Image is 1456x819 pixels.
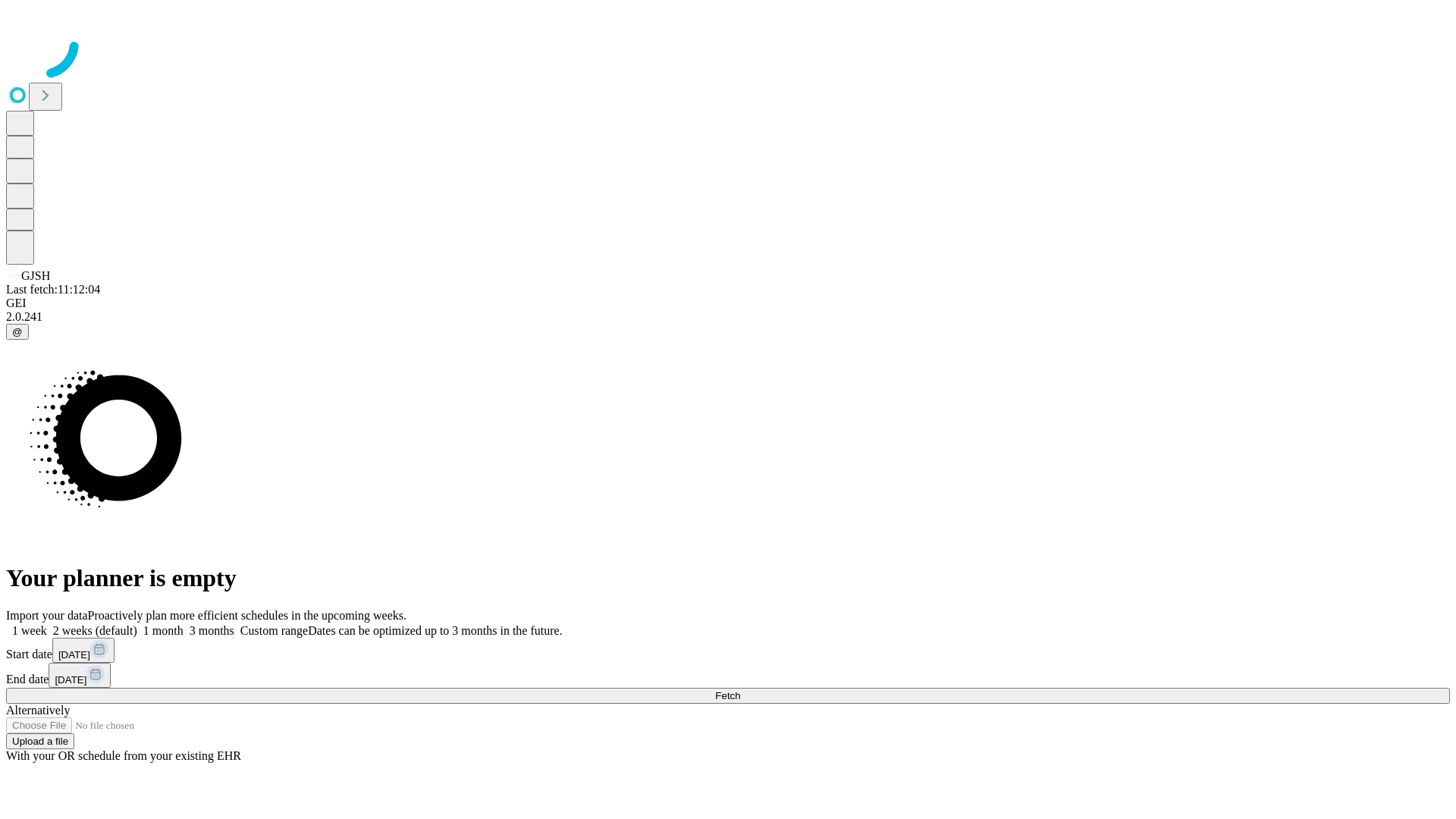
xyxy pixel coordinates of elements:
[6,749,241,762] span: With your OR schedule from your existing EHR
[6,324,29,340] button: @
[12,624,47,637] span: 1 week
[12,326,23,337] span: @
[6,638,1450,663] div: Start date
[6,297,1450,310] div: GEI
[6,733,74,749] button: Upload a file
[308,624,562,637] span: Dates can be optimized up to 3 months in the future.
[6,564,1450,592] h1: Your planner is empty
[6,688,1450,704] button: Fetch
[143,624,184,637] span: 1 month
[715,690,740,701] span: Fetch
[58,649,90,661] span: [DATE]
[6,609,88,622] span: Import your data
[21,269,50,282] span: GJSH
[49,663,111,688] button: [DATE]
[240,624,308,637] span: Custom range
[88,609,406,622] span: Proactively plan more efficient schedules in the upcoming weeks.
[6,283,100,296] span: Last fetch: 11:12:04
[55,674,86,686] span: [DATE]
[6,310,1450,324] div: 2.0.241
[6,663,1450,688] div: End date
[190,624,234,637] span: 3 months
[52,638,115,663] button: [DATE]
[6,704,70,717] span: Alternatively
[53,624,137,637] span: 2 weeks (default)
